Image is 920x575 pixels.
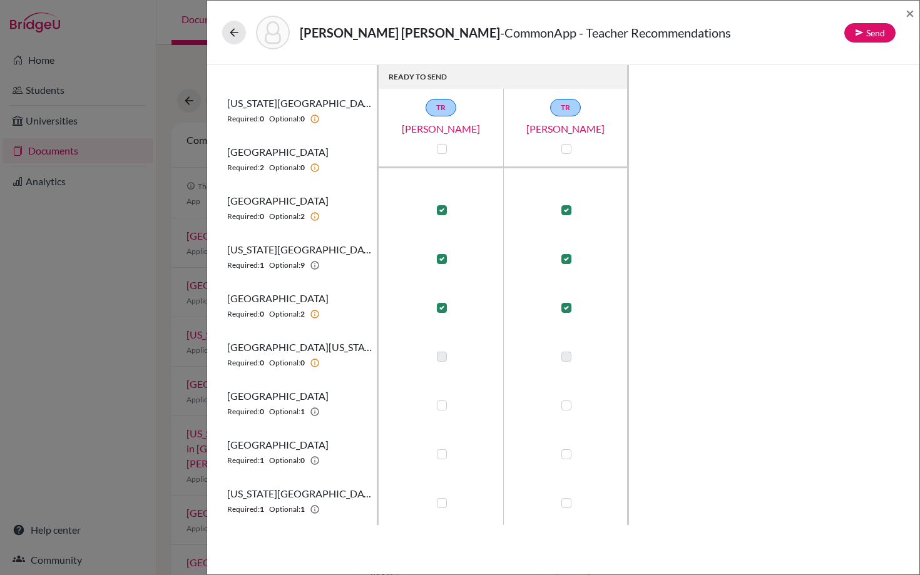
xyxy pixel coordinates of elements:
span: Required: [227,406,260,417]
span: [GEOGRAPHIC_DATA] [227,193,329,208]
span: Optional: [269,406,300,417]
b: 0 [260,113,264,125]
b: 0 [260,406,264,417]
a: [PERSON_NAME] [503,121,628,136]
span: Required: [227,357,260,369]
button: Close [906,6,914,21]
b: 1 [260,455,264,466]
a: [PERSON_NAME] [379,121,504,136]
b: 0 [260,308,264,320]
span: Optional: [269,113,300,125]
span: Optional: [269,260,300,271]
span: Required: [227,504,260,515]
span: [GEOGRAPHIC_DATA] [227,291,329,306]
b: 1 [300,504,305,515]
span: Optional: [269,357,300,369]
span: [GEOGRAPHIC_DATA] [227,389,329,404]
span: Required: [227,162,260,173]
span: × [906,4,914,22]
a: TR [550,99,581,116]
b: 1 [260,260,264,271]
th: READY TO SEND [379,65,629,89]
a: TR [426,99,456,116]
b: 0 [300,455,305,466]
span: Required: [227,455,260,466]
span: Optional: [269,504,300,515]
b: 0 [260,357,264,369]
b: 0 [260,211,264,222]
span: Required: [227,260,260,271]
span: [GEOGRAPHIC_DATA] [227,437,329,452]
span: Optional: [269,308,300,320]
b: 2 [300,211,305,222]
b: 1 [300,406,305,417]
span: [GEOGRAPHIC_DATA] [227,145,329,160]
b: 1 [260,504,264,515]
span: [US_STATE][GEOGRAPHIC_DATA] in [GEOGRAPHIC_DATA][PERSON_NAME] [227,486,372,501]
span: Optional: [269,455,300,466]
b: 2 [300,308,305,320]
span: [US_STATE][GEOGRAPHIC_DATA] [227,242,372,257]
span: Required: [227,211,260,222]
b: 2 [260,162,264,173]
strong: [PERSON_NAME] [PERSON_NAME] [300,25,500,40]
b: 0 [300,162,305,173]
span: [US_STATE][GEOGRAPHIC_DATA] [227,96,372,111]
b: 0 [300,357,305,369]
b: 9 [300,260,305,271]
button: Send [844,23,896,43]
span: Required: [227,113,260,125]
span: - CommonApp - Teacher Recommendations [500,25,731,40]
b: 0 [300,113,305,125]
span: Optional: [269,162,300,173]
span: Optional: [269,211,300,222]
span: [GEOGRAPHIC_DATA][US_STATE] [227,340,372,355]
span: Required: [227,308,260,320]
